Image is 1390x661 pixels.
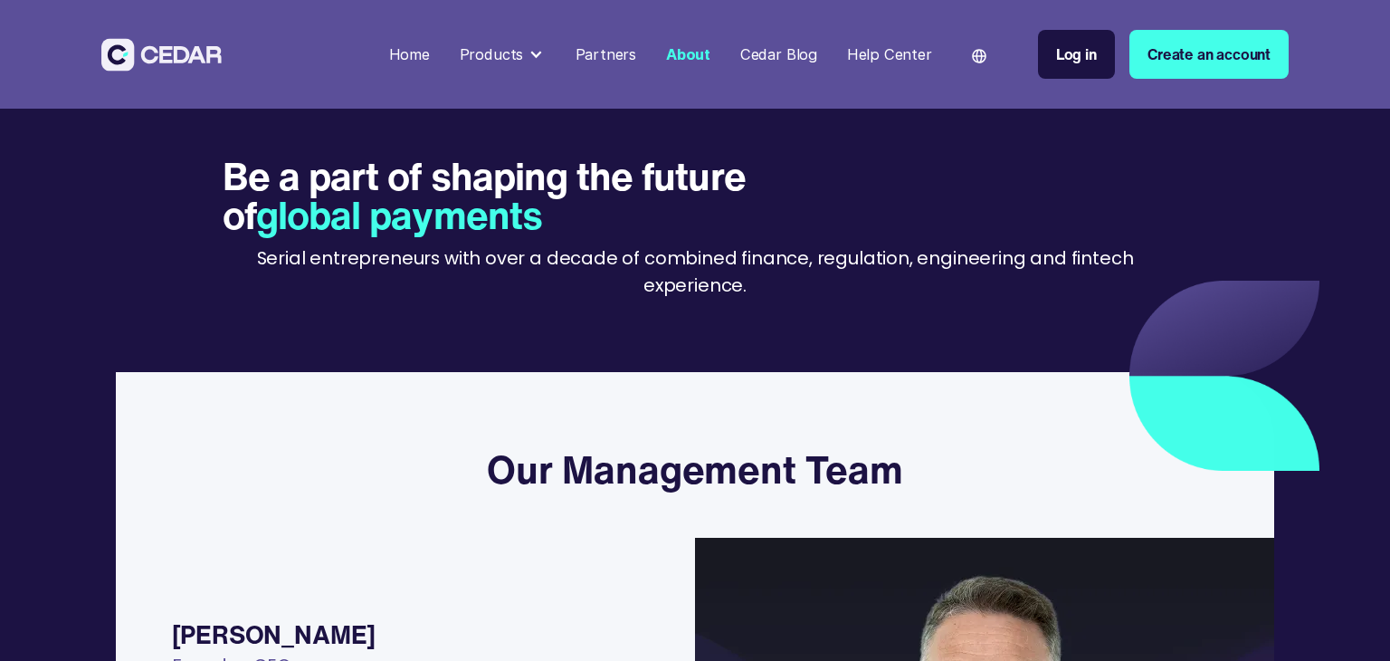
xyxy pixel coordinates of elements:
[487,446,903,493] h3: Our Management Team
[460,43,524,66] div: Products
[1129,30,1289,80] a: Create an account
[172,616,659,653] div: [PERSON_NAME]
[567,34,643,75] a: Partners
[576,43,637,66] div: Partners
[840,34,939,75] a: Help Center
[223,245,1167,299] p: Serial entrepreneurs with over a decade of combined finance, regulation, engineering and fintech ...
[223,157,790,234] h1: Be a part of shaping the future of
[381,34,437,75] a: Home
[452,36,553,73] div: Products
[847,43,932,66] div: Help Center
[740,43,817,66] div: Cedar Blog
[733,34,825,75] a: Cedar Blog
[972,49,986,63] img: world icon
[659,34,718,75] a: About
[1056,43,1097,66] div: Log in
[1038,30,1115,80] a: Log in
[389,43,430,66] div: Home
[256,187,542,243] span: global payments
[666,43,710,66] div: About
